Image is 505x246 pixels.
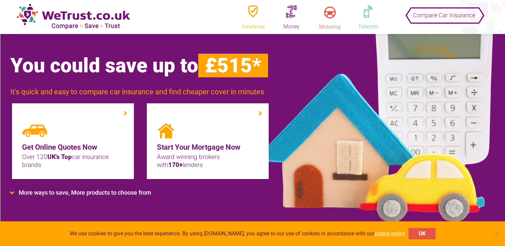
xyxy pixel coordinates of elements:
[70,230,405,237] span: We use cookies to give you the best experience. By using [DOMAIN_NAME], you agree to our use of c...
[168,161,183,169] span: 170+
[22,153,124,169] p: Over 120 car insurance brands
[275,23,308,31] div: Money
[248,5,257,18] img: insurence.png
[409,228,436,239] button: OK
[236,23,270,31] div: Insurance
[10,54,268,77] span: You could save up to
[198,54,268,77] span: £515*
[364,5,372,18] img: telephone.png
[17,4,130,30] img: new-logo.png
[157,123,175,138] img: img
[10,189,421,196] li: More ways to save, More products to choose from
[324,7,336,18] img: motoring.png
[157,142,259,153] a: Start Your Mortgage Now
[313,23,346,31] div: Motoring
[374,230,405,237] a: cookie policy
[157,153,259,169] p: Award winning brokers with lenders
[47,153,72,161] span: UK's Top
[22,142,124,153] a: Get Online Quotes Now
[10,88,264,96] span: It's quick and easy to compare car insurance and find cheaper cover in minutes
[286,5,297,18] img: money.png
[351,23,385,31] div: Telecom
[413,7,475,23] span: Compare Car Insurance
[493,230,500,237] span: No
[22,123,48,138] img: img
[408,6,480,19] button: Compare Car Insurance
